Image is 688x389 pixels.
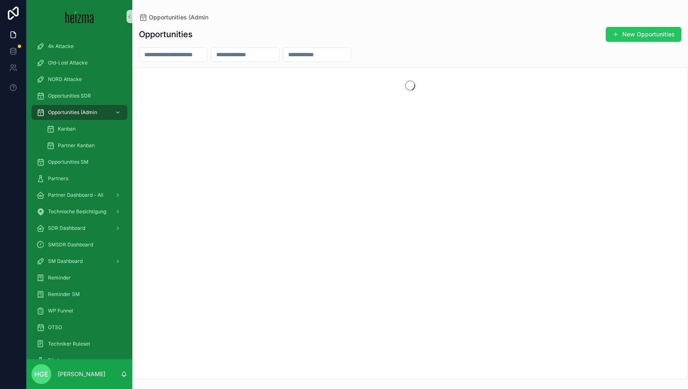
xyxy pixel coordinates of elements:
[48,208,106,215] span: Technische Besichtigung
[31,105,127,120] a: Opportunities (Admin
[48,225,85,231] span: SDR Dashboard
[58,370,105,378] p: [PERSON_NAME]
[31,72,127,87] a: NORD Attacke
[48,43,74,50] span: 4k Attacke
[41,138,127,153] a: Partner Kanban
[48,159,88,165] span: Opportunities SM
[31,204,127,219] a: Technische Besichtigung
[48,60,88,66] span: Old-Lost Attacke
[139,29,193,40] h1: Opportunities
[48,308,73,314] span: WP Funnel
[26,33,132,359] div: scrollable content
[31,55,127,70] a: Old-Lost Attacke
[31,188,127,203] a: Partner Dashboard - All
[48,93,91,99] span: Opportunities SDR
[31,303,127,318] a: WP Funnel
[31,39,127,54] a: 4k Attacke
[149,13,208,21] span: Opportunities (Admin
[606,27,681,42] button: New Opportunities
[48,76,82,83] span: NORD Attacke
[65,10,94,23] img: App logo
[48,109,97,116] span: Opportunities (Admin
[139,13,208,21] a: Opportunities (Admin
[34,369,48,379] span: HGE
[48,357,72,364] span: Förderung
[48,175,68,182] span: Partners
[31,155,127,169] a: Opportunities SM
[48,324,62,331] span: OTSO
[41,122,127,136] a: Kanban
[31,287,127,302] a: Reminder SM
[31,221,127,236] a: SDR Dashboard
[48,274,71,281] span: Reminder
[48,258,83,265] span: SM Dashboard
[48,341,90,347] span: Techniker Ruleset
[48,241,93,248] span: SMSDR Dashboard
[31,88,127,103] a: Opportunities SDR
[48,192,103,198] span: Partner Dashboard - All
[31,320,127,335] a: OTSO
[58,142,95,149] span: Partner Kanban
[31,237,127,252] a: SMSDR Dashboard
[31,270,127,285] a: Reminder
[48,291,80,298] span: Reminder SM
[31,353,127,368] a: Förderung
[31,336,127,351] a: Techniker Ruleset
[31,254,127,269] a: SM Dashboard
[31,171,127,186] a: Partners
[58,126,76,132] span: Kanban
